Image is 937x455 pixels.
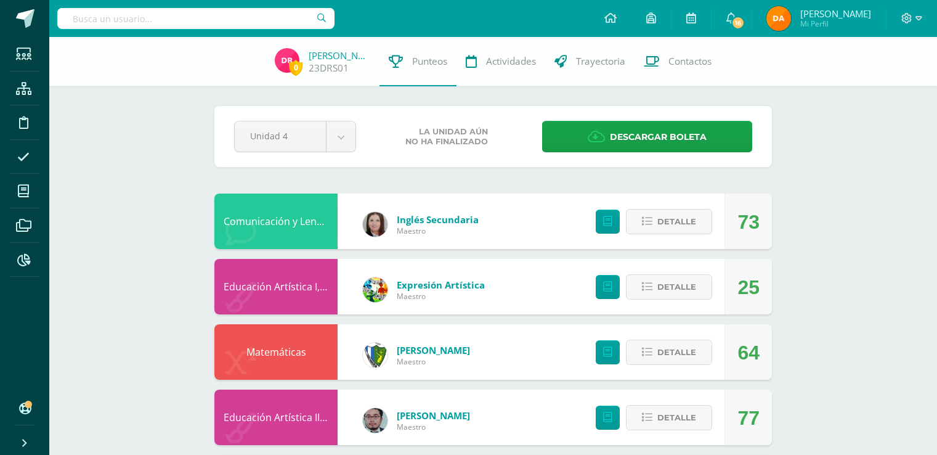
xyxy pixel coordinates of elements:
span: Mi Perfil [800,18,871,29]
span: Punteos [412,55,447,68]
button: Detalle [626,405,712,430]
a: Educación Artística I, Música y Danza [224,280,394,293]
span: Maestro [397,291,485,301]
div: 64 [737,325,760,380]
button: Detalle [626,274,712,300]
span: Maestro [397,226,479,236]
a: Trayectoria [545,37,635,86]
span: Maestro [397,356,470,367]
a: [PERSON_NAME] [397,344,470,356]
a: Comunicación y Lenguaje, Idioma Extranjero Inglés [224,215,460,228]
span: Contactos [668,55,712,68]
span: Maestro [397,422,470,432]
input: Busca un usuario... [57,8,335,29]
div: 25 [737,260,760,315]
a: Expresión Artística [397,279,485,291]
span: 16 [731,16,745,30]
a: [PERSON_NAME] [309,49,370,62]
div: Matemáticas [214,324,338,380]
span: Detalle [657,210,696,233]
span: Unidad 4 [250,121,310,150]
button: Detalle [626,209,712,234]
a: [PERSON_NAME] [397,409,470,422]
span: 0 [289,60,302,75]
a: Inglés Secundaria [397,213,479,226]
img: 82a5943632aca8211823fb2e9800a6c1.png [766,6,791,31]
div: 77 [737,390,760,446]
a: Matemáticas [246,345,306,359]
img: 159e24a6ecedfdf8f489544946a573f0.png [363,277,387,302]
span: Actividades [486,55,536,68]
span: [PERSON_NAME] [800,7,871,20]
img: d7d6d148f6dec277cbaab50fee73caa7.png [363,343,387,367]
a: Unidad 4 [235,121,355,152]
div: Educación Artística I, Música y Danza [214,259,338,314]
span: Trayectoria [576,55,625,68]
img: 3983616940a5b1e7c6bf9af454d8a2df.png [275,48,299,73]
a: Educación Artística II, Artes Plásticas [224,411,392,424]
span: Descargar boleta [610,122,707,152]
span: Detalle [657,341,696,364]
div: Comunicación y Lenguaje, Idioma Extranjero Inglés [214,194,338,249]
span: Detalle [657,276,696,298]
img: 8af0450cf43d44e38c4a1497329761f3.png [363,212,387,237]
span: Detalle [657,406,696,429]
img: 5fac68162d5e1b6fbd390a6ac50e103d.png [363,408,387,433]
button: Detalle [626,340,712,365]
div: Educación Artística II, Artes Plásticas [214,390,338,445]
a: Contactos [635,37,721,86]
div: 73 [737,194,760,250]
a: Actividades [456,37,545,86]
a: Descargar boleta [542,121,752,152]
span: La unidad aún no ha finalizado [405,127,488,147]
a: 23DRS01 [309,62,349,75]
a: Punteos [379,37,456,86]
